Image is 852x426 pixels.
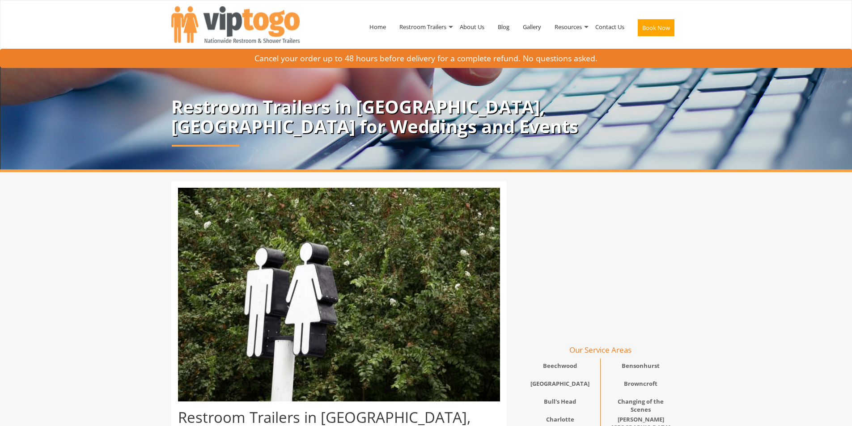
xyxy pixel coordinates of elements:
a: Book Now [631,4,681,55]
img: Restroom icon at wedding [178,188,500,402]
a: About Us [453,4,491,50]
a: Contact Us [589,4,631,50]
div: Changing of the Scenes [601,394,681,412]
a: Gallery [516,4,548,50]
div: Beechwood [520,359,601,376]
img: VIPTOGO [171,6,300,43]
div: Bull's Head [520,394,601,412]
a: Home [363,4,393,50]
a: Blog [491,4,516,50]
a: Restroom Trailers [393,4,453,50]
h4: Our Service Areas [520,346,681,354]
button: Book Now [638,19,674,36]
div: Browncroft [601,376,681,394]
div: [GEOGRAPHIC_DATA] [520,376,601,394]
p: Restroom Trailers in [GEOGRAPHIC_DATA], [GEOGRAPHIC_DATA] for Weddings and Events [171,97,681,136]
div: Bensonhurst [601,359,681,376]
a: Resources [548,4,589,50]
